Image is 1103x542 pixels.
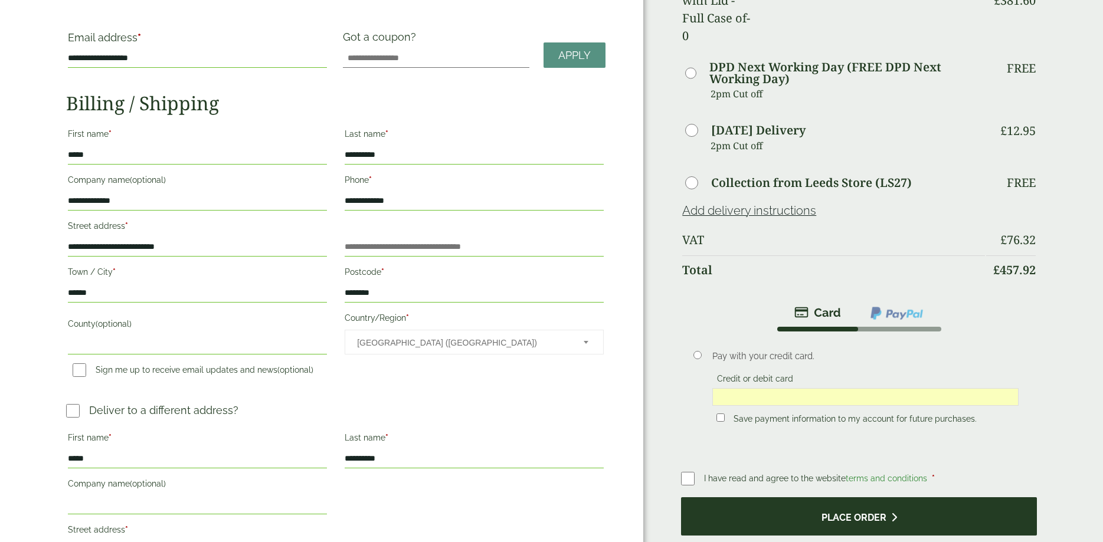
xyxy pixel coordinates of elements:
[704,474,929,483] span: I have read and agree to the website
[385,433,388,442] abbr: required
[345,264,604,284] label: Postcode
[716,392,1015,402] iframe: Secure card payment input frame
[138,31,141,44] abbr: required
[130,175,166,185] span: (optional)
[113,267,116,277] abbr: required
[682,226,985,254] th: VAT
[68,316,327,336] label: County
[1000,123,1007,139] span: £
[682,255,985,284] th: Total
[125,525,128,534] abbr: required
[558,49,591,62] span: Apply
[68,365,318,378] label: Sign me up to receive email updates and news
[343,31,421,49] label: Got a coupon?
[125,221,128,231] abbr: required
[68,475,327,495] label: Company name
[712,350,1019,363] p: Pay with your credit card.
[130,479,166,488] span: (optional)
[109,129,112,139] abbr: required
[729,414,981,427] label: Save payment information to my account for future purchases.
[89,402,238,418] p: Deliver to a different address?
[1007,61,1036,75] p: Free
[544,42,605,68] a: Apply
[68,32,327,49] label: Email address
[712,374,798,387] label: Credit or debit card
[993,262,1000,278] span: £
[1007,176,1036,190] p: Free
[109,433,112,442] abbr: required
[406,313,409,323] abbr: required
[1000,232,1007,248] span: £
[96,319,132,329] span: (optional)
[369,175,372,185] abbr: required
[345,172,604,192] label: Phone
[68,521,327,541] label: Street address
[709,61,984,85] label: DPD Next Working Day (FREE DPD Next Working Day)
[68,429,327,449] label: First name
[869,306,924,321] img: ppcp-gateway.png
[682,203,816,218] a: Add delivery instructions
[66,92,605,114] h2: Billing / Shipping
[1000,232,1036,248] bdi: 76.32
[277,365,313,375] span: (optional)
[345,126,604,146] label: Last name
[357,330,568,355] span: United Kingdom (UK)
[345,429,604,449] label: Last name
[711,137,985,155] p: 2pm Cut off
[68,172,327,192] label: Company name
[345,310,604,330] label: Country/Region
[68,218,327,238] label: Street address
[711,124,806,136] label: [DATE] Delivery
[711,177,912,189] label: Collection from Leeds Store (LS27)
[794,306,841,320] img: stripe.png
[385,129,388,139] abbr: required
[681,497,1037,536] button: Place order
[993,262,1036,278] bdi: 457.92
[1000,123,1036,139] bdi: 12.95
[846,474,927,483] a: terms and conditions
[68,264,327,284] label: Town / City
[711,85,985,103] p: 2pm Cut off
[345,330,604,354] span: Country/Region
[73,363,86,377] input: Sign me up to receive email updates and news(optional)
[381,267,384,277] abbr: required
[932,474,935,483] abbr: required
[68,126,327,146] label: First name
